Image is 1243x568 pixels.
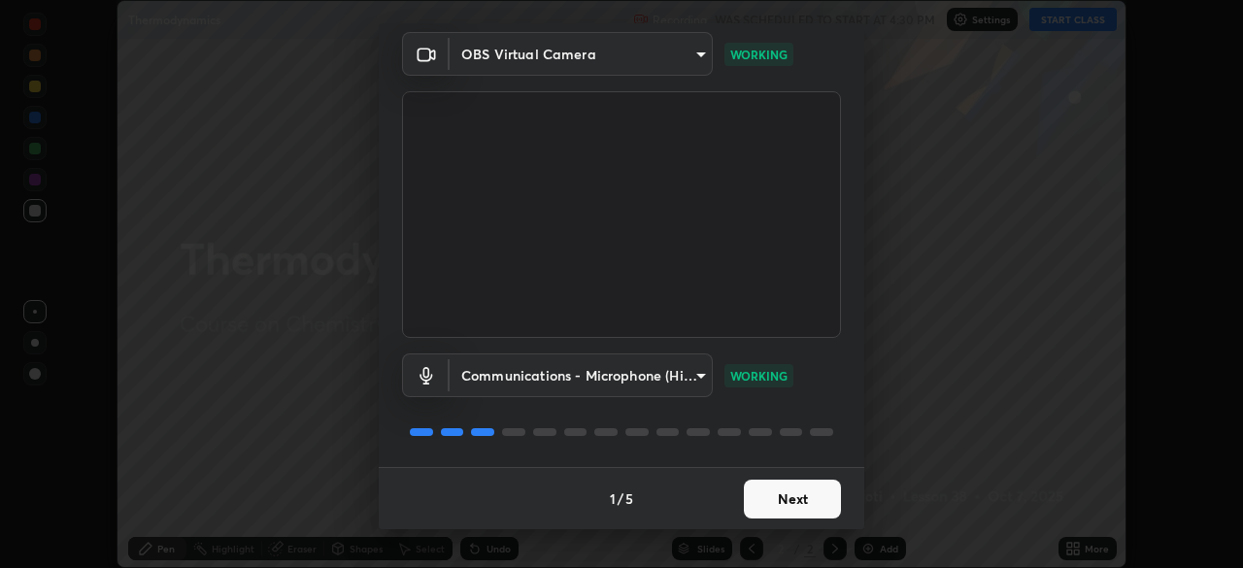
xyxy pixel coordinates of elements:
p: WORKING [730,46,788,63]
h4: 5 [625,488,633,509]
h4: 1 [610,488,616,509]
h4: / [618,488,623,509]
div: OBS Virtual Camera [450,353,713,397]
div: OBS Virtual Camera [450,32,713,76]
button: Next [744,480,841,518]
p: WORKING [730,367,788,384]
